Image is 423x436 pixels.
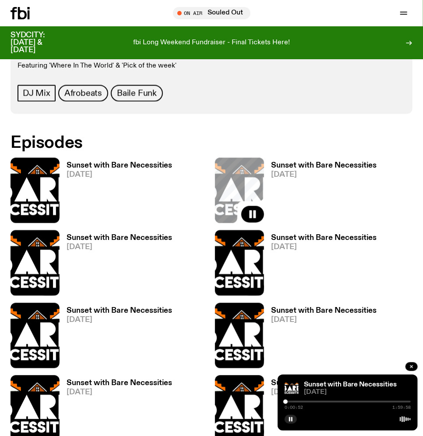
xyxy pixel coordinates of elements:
img: Bare Necessities [11,303,60,368]
h3: SYDCITY: [DATE] & [DATE] [11,32,67,54]
p: Featuring 'Where In The World' & 'Pick of the week' [18,62,259,71]
h3: Sunset with Bare Necessities [271,380,377,387]
span: [DATE] [271,317,377,324]
span: Afrobeats [64,89,102,98]
a: Baile Funk [111,85,163,102]
img: Bare Necessities [11,230,60,296]
span: [DATE] [304,389,411,396]
img: Bare Necessities [215,230,264,296]
span: 1:59:58 [392,405,411,410]
button: On AirSouled Out [173,7,250,19]
span: [DATE] [67,389,172,397]
a: Sunset with Bare Necessities[DATE] [264,235,377,296]
p: fbi Long Weekend Fundraiser - Final Tickets Here! [133,39,290,47]
h3: Sunset with Bare Necessities [67,162,172,170]
span: [DATE] [67,244,172,251]
h3: Sunset with Bare Necessities [67,380,172,387]
a: Sunset with Bare Necessities[DATE] [60,235,172,296]
span: [DATE] [271,389,377,397]
span: 0:00:52 [285,405,303,410]
a: Afrobeats [58,85,108,102]
h3: Sunset with Bare Necessities [271,307,377,315]
a: Sunset with Bare Necessities[DATE] [60,162,172,223]
span: DJ Mix [23,89,50,98]
h3: Sunset with Bare Necessities [271,162,377,170]
img: Bare Necessities [11,158,60,223]
span: Baile Funk [117,89,157,98]
h2: Episodes [11,135,412,151]
span: [DATE] [67,172,172,179]
span: [DATE] [271,244,377,251]
a: Sunset with Bare Necessities [304,381,397,388]
a: Sunset with Bare Necessities[DATE] [264,307,377,368]
h3: Sunset with Bare Necessities [67,307,172,315]
img: Bare Necessities [215,303,264,368]
a: DJ Mix [18,85,56,102]
span: [DATE] [271,172,377,179]
a: Sunset with Bare Necessities[DATE] [264,162,377,223]
span: [DATE] [67,317,172,324]
h3: Sunset with Bare Necessities [67,235,172,242]
a: Sunset with Bare Necessities[DATE] [60,307,172,368]
img: Bare Necessities [285,382,299,396]
h3: Sunset with Bare Necessities [271,235,377,242]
